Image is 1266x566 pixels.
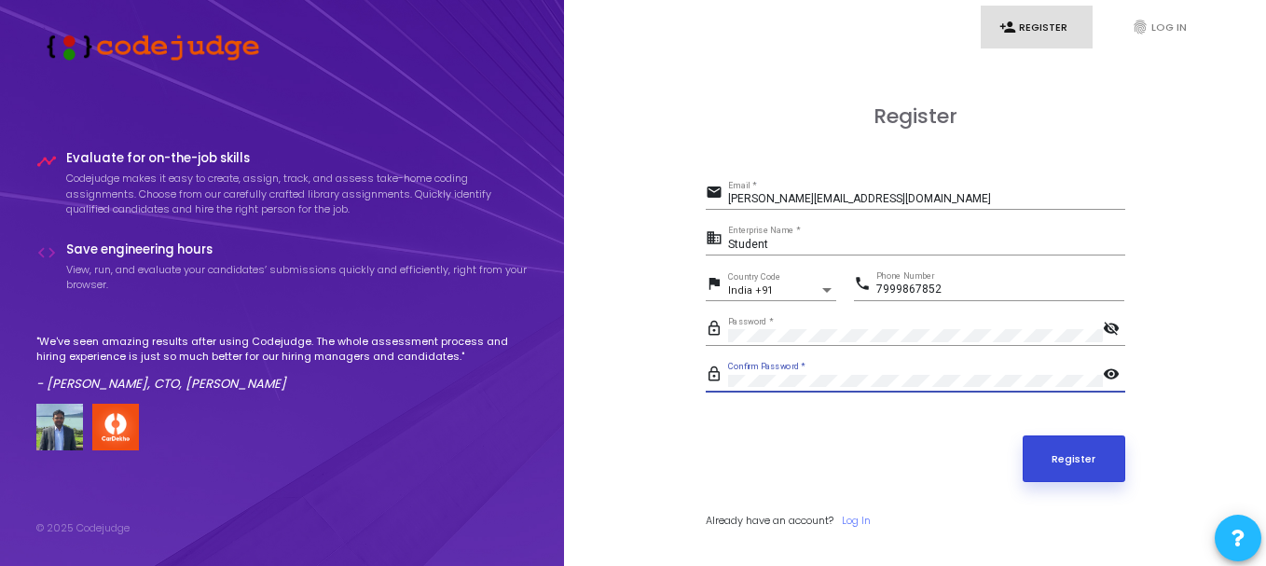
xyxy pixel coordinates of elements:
[36,334,529,365] p: "We've seen amazing results after using Codejudge. The whole assessment process and hiring experi...
[66,151,529,166] h4: Evaluate for on-the-job skills
[66,171,529,217] p: Codejudge makes it easy to create, assign, track, and assess take-home coding assignments. Choose...
[706,365,728,387] mat-icon: lock_outline
[728,239,1125,252] input: Enterprise Name
[999,19,1016,35] i: person_add
[1023,435,1125,482] button: Register
[854,274,876,297] mat-icon: phone
[36,375,286,393] em: - [PERSON_NAME], CTO, [PERSON_NAME]
[706,319,728,341] mat-icon: lock_outline
[66,242,529,257] h4: Save engineering hours
[36,404,83,450] img: user image
[842,513,871,529] a: Log In
[728,284,773,297] span: India +91
[728,193,1125,206] input: Email
[1103,365,1125,387] mat-icon: visibility
[1132,19,1149,35] i: fingerprint
[92,404,139,450] img: company-logo
[706,513,833,528] span: Already have an account?
[36,520,130,536] div: © 2025 Codejudge
[706,274,728,297] mat-icon: flag
[981,6,1093,49] a: person_addRegister
[1113,6,1225,49] a: fingerprintLog In
[66,262,529,293] p: View, run, and evaluate your candidates’ submissions quickly and efficiently, right from your bro...
[706,183,728,205] mat-icon: email
[1103,319,1125,341] mat-icon: visibility_off
[36,242,57,263] i: code
[706,228,728,251] mat-icon: business
[706,104,1125,129] h3: Register
[36,151,57,172] i: timeline
[876,283,1124,297] input: Phone Number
